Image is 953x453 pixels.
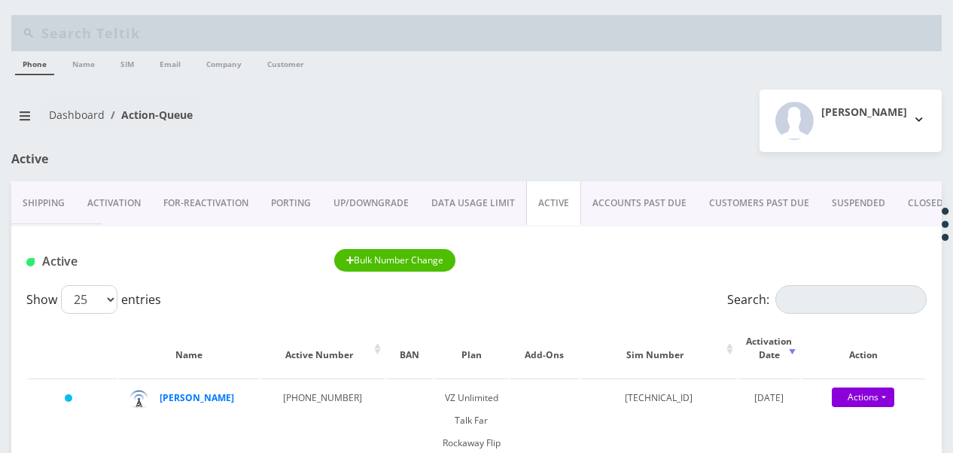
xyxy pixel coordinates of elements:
th: Sim Number: activate to sort column ascending [580,320,737,377]
h2: [PERSON_NAME] [821,106,907,119]
th: Activation Date: activate to sort column ascending [738,320,800,377]
input: Search: [775,285,927,314]
h1: Active [26,254,312,269]
button: [PERSON_NAME] [760,90,942,152]
a: SUSPENDED [821,181,897,225]
a: PORTING [260,181,322,225]
span: [DATE] [754,391,784,404]
a: UP/DOWNGRADE [322,181,420,225]
th: Active Number: activate to sort column ascending [261,320,385,377]
img: Active [26,258,35,266]
a: Email [152,51,188,74]
th: Name [118,320,260,377]
a: DATA USAGE LIMIT [420,181,526,225]
h1: Active [11,152,306,166]
th: Add-Ons [510,320,579,377]
a: SIM [113,51,142,74]
th: BAN [386,320,433,377]
a: Dashboard [49,108,105,122]
a: Phone [15,51,54,75]
input: Search Teltik [41,19,938,47]
th: Action [801,320,925,377]
a: Company [199,51,249,74]
a: Actions [832,388,894,407]
a: CUSTOMERS PAST DUE [698,181,821,225]
a: Name [65,51,102,74]
a: Activation [76,181,152,225]
th: Plan [434,320,509,377]
label: Search: [727,285,927,314]
a: FOR-REActivation [152,181,260,225]
a: Customer [260,51,312,74]
a: ACCOUNTS PAST DUE [581,181,698,225]
a: ACTIVE [526,181,581,225]
label: Show entries [26,285,161,314]
button: Bulk Number Change [334,249,456,272]
nav: breadcrumb [11,99,465,142]
select: Showentries [61,285,117,314]
a: [PERSON_NAME] [160,391,234,404]
a: Shipping [11,181,76,225]
li: Action-Queue [105,107,193,123]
